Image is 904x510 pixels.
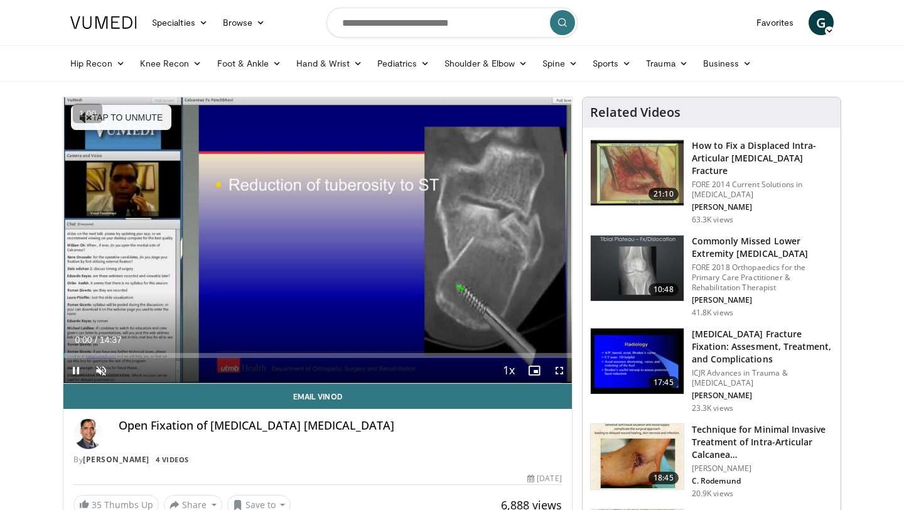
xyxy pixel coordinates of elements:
a: Spine [535,51,584,76]
a: Browse [215,10,273,35]
a: Shoulder & Elbow [437,51,535,76]
button: Unmute [89,358,114,383]
p: [PERSON_NAME] [692,464,833,474]
a: Email Vinod [63,384,572,409]
a: 21:10 How to Fix a Displaced Intra-Articular [MEDICAL_DATA] Fracture FORE 2014 Current Solutions ... [590,139,833,225]
p: ICJR Advances in Trauma & [MEDICAL_DATA] [692,368,833,388]
p: 41.8K views [692,308,733,318]
span: 10:48 [648,283,679,296]
a: Hip Recon [63,51,132,76]
a: Sports [585,51,639,76]
button: Fullscreen [547,358,572,383]
p: FORE 2014 Current Solutions in [MEDICAL_DATA] [692,180,833,200]
h4: Related Videos [590,105,681,120]
p: 23.3K views [692,403,733,413]
video-js: Video Player [63,97,572,384]
div: Progress Bar [63,353,572,358]
span: 17:45 [648,376,679,389]
a: Trauma [638,51,696,76]
span: 14:37 [100,335,122,345]
button: Pause [63,358,89,383]
button: Enable picture-in-picture mode [522,358,547,383]
h4: Open Fixation of [MEDICAL_DATA] [MEDICAL_DATA] [119,419,562,433]
a: Hand & Wrist [289,51,370,76]
a: Pediatrics [370,51,437,76]
a: 18:45 Technique for Minimal Invasive Treatment of Intra-Articular Calcanea… [PERSON_NAME] C. Rode... [590,423,833,499]
a: 4 Videos [151,454,193,465]
p: C. Rodemund [692,476,833,486]
p: 63.3K views [692,215,733,225]
a: G [809,10,834,35]
span: 18:45 [648,472,679,484]
h3: How to Fix a Displaced Intra-Articular [MEDICAL_DATA] Fracture [692,139,833,177]
img: 55ff4537-6d30-4030-bbbb-bab469c05b17.150x105_q85_crop-smart_upscale.jpg [591,140,684,205]
img: dedc188c-4393-4618-b2e6-7381f7e2f7ad.150x105_q85_crop-smart_upscale.jpg [591,424,684,489]
h3: Technique for Minimal Invasive Treatment of Intra-Articular Calcanea… [692,423,833,461]
a: Foot & Ankle [210,51,289,76]
div: [DATE] [527,473,561,484]
button: Playback Rate [497,358,522,383]
a: Business [696,51,760,76]
a: Specialties [144,10,215,35]
h3: Commonly Missed Lower Extremity [MEDICAL_DATA] [692,235,833,260]
a: Knee Recon [132,51,210,76]
a: 10:48 Commonly Missed Lower Extremity [MEDICAL_DATA] FORE 2018 Orthopaedics for the Primary Care ... [590,235,833,318]
h3: [MEDICAL_DATA] Fracture Fixation: Assesment, Treatment, and Complications [692,328,833,366]
img: 4aa379b6-386c-4fb5-93ee-de5617843a87.150x105_q85_crop-smart_upscale.jpg [591,236,684,301]
a: Favorites [749,10,801,35]
img: Avatar [73,419,104,449]
span: / [95,335,97,345]
span: 0:00 [75,335,92,345]
p: [PERSON_NAME] [692,202,833,212]
p: 20.9K views [692,489,733,499]
p: [PERSON_NAME] [692,391,833,401]
p: FORE 2018 Orthopaedics for the Primary Care Practitioner & Rehabilitation Therapist [692,263,833,293]
img: 297020_0000_1.png.150x105_q85_crop-smart_upscale.jpg [591,328,684,394]
img: VuMedi Logo [70,16,137,29]
a: [PERSON_NAME] [83,454,149,465]
p: [PERSON_NAME] [692,295,833,305]
div: By [73,454,562,465]
a: 17:45 [MEDICAL_DATA] Fracture Fixation: Assesment, Treatment, and Complications ICJR Advances in ... [590,328,833,413]
span: 21:10 [648,188,679,200]
input: Search topics, interventions [326,8,578,38]
button: Tap to unmute [71,105,171,130]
